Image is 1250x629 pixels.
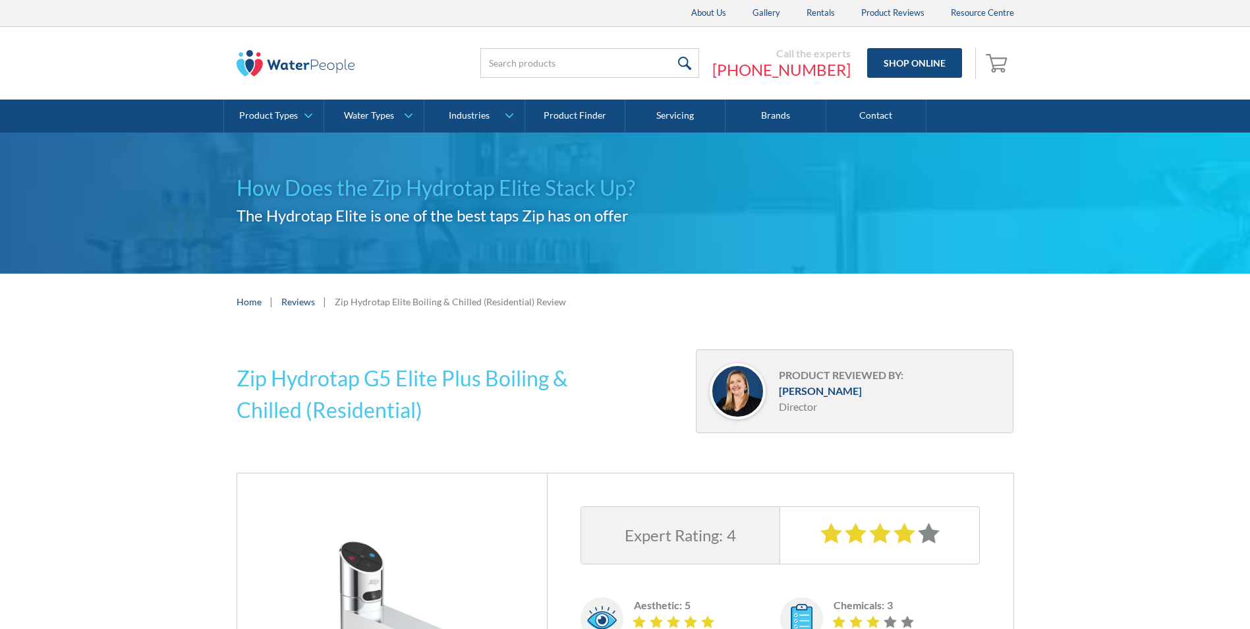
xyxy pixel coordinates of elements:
h5: Chemicals: [834,599,884,611]
a: [PHONE_NUMBER] [712,60,851,80]
h3: Expert Rating: [625,525,723,545]
img: shopping cart [986,52,1011,73]
div: Product Types [239,110,298,121]
div: Call the experts [712,47,851,60]
div: Zip Hydrotap Elite Boiling & Chilled (Residential) Review [335,295,566,309]
div: | [268,293,275,309]
a: Product Types [224,100,324,133]
h3: 4 [727,525,736,545]
div: Director [779,399,1000,415]
a: Reviews [281,295,315,309]
input: Search products [480,48,699,78]
a: Servicing [625,100,725,133]
h2: The Hydrotap Elite is one of the best taps Zip has on offer [237,204,1014,227]
div: Water Types [344,110,394,121]
div: [PERSON_NAME] [779,383,1000,399]
a: Brands [725,100,826,133]
a: Shop Online [867,48,962,78]
div: Industries [449,110,490,121]
h2: Zip Hydrotap G5 Elite Plus Boiling & Chilled (Residential) [237,363,620,426]
a: Water Types [324,100,424,133]
a: Product Finder [525,100,625,133]
div: | [322,293,328,309]
h5: 3 [887,599,893,611]
img: The Water People [237,50,355,76]
h1: How Does the Zip Hydrotap Elite Stack Up? [237,172,1014,204]
div: Product reviewed by: [779,367,1000,383]
a: Open empty cart [982,47,1014,79]
h5: Aesthetic: [634,599,682,611]
h5: 5 [685,599,691,611]
a: Industries [424,100,524,133]
a: Contact [826,100,926,133]
a: Home [237,295,262,309]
